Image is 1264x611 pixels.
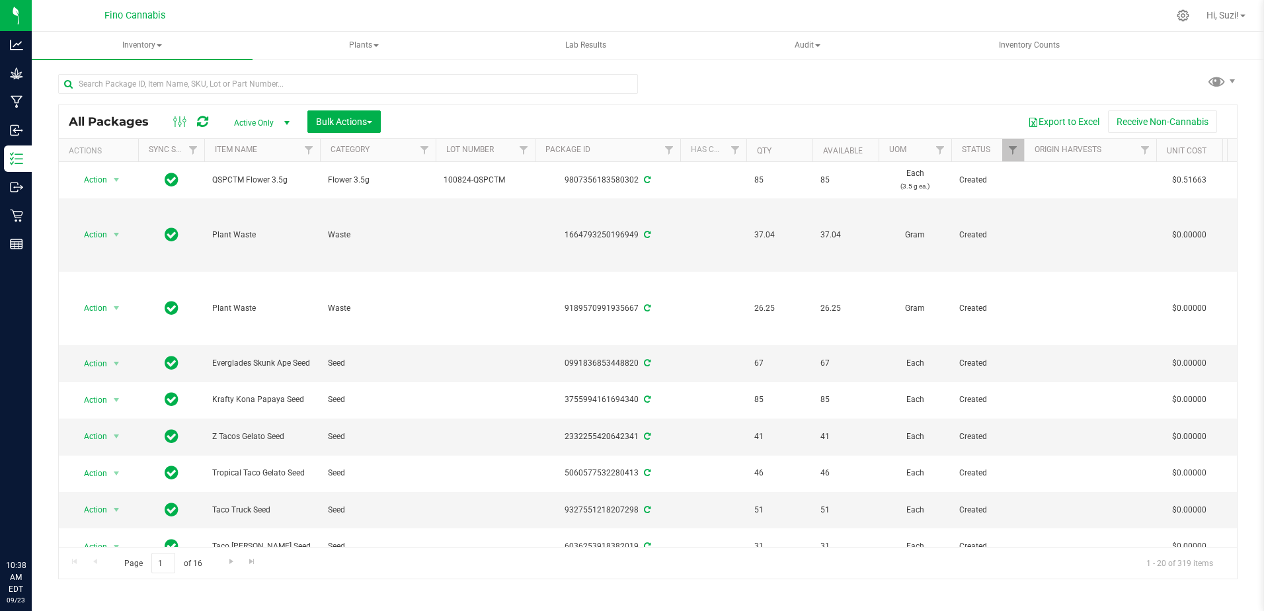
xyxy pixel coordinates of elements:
span: Seed [328,393,428,406]
td: $0.00000 [1156,456,1222,492]
span: Taco [PERSON_NAME] Seed [212,540,312,553]
a: Filter [298,139,320,161]
td: $0.00000 [1156,345,1222,382]
inline-svg: Outbound [10,181,23,194]
span: Seed [328,467,428,479]
a: Lot Number [446,145,494,154]
span: 85 [754,174,805,186]
span: All Packages [69,114,162,129]
a: Sync Status [149,145,200,154]
span: Z Tacos Gelato Seed [212,430,312,443]
span: Waste [328,302,428,315]
span: Each [887,393,943,406]
span: Page of 16 [113,553,213,573]
span: 51 [754,504,805,516]
div: 9327551218207298 [533,504,682,516]
td: $0.00000 [1156,419,1222,455]
span: In Sync [165,427,178,446]
span: Action [72,501,108,519]
span: 85 [820,393,871,406]
span: 26.25 [754,302,805,315]
span: 41 [820,430,871,443]
span: Taco Truck Seed [212,504,312,516]
span: Lab Results [547,40,624,51]
span: Action [72,427,108,446]
span: Waste [328,229,428,241]
span: In Sync [165,464,178,482]
span: In Sync [165,501,178,519]
iframe: Resource center [13,505,53,545]
a: Filter [182,139,204,161]
span: Action [72,299,108,317]
td: $0.00000 [1156,528,1222,565]
span: Each [887,167,943,192]
span: Plants [255,32,474,59]
span: Created [959,504,1016,516]
span: Action [72,171,108,189]
span: select [108,225,125,244]
a: Plants [254,32,475,60]
span: 67 [754,357,805,370]
span: select [108,501,125,519]
span: Each [887,540,943,553]
span: select [108,391,125,409]
span: Created [959,467,1016,479]
span: 26.25 [820,302,871,315]
span: Created [959,393,1016,406]
span: Fino Cannabis [104,10,165,21]
span: In Sync [165,354,178,372]
span: Sync from Compliance System [642,230,651,239]
a: Unit Cost [1167,146,1206,155]
span: Action [72,538,108,556]
span: select [108,299,125,317]
span: Seed [328,430,428,443]
span: Action [72,464,108,483]
a: Status [962,145,990,154]
a: Filter [513,139,535,161]
div: 1664793250196949 [533,229,682,241]
button: Bulk Actions [307,110,381,133]
inline-svg: Inbound [10,124,23,137]
a: Available [823,146,863,155]
a: Inventory Counts [919,32,1140,60]
span: Each [887,467,943,479]
span: 1 - 20 of 319 items [1136,553,1224,573]
span: Created [959,540,1016,553]
span: Gram [887,302,943,315]
p: 09/23 [6,595,26,605]
span: Created [959,302,1016,315]
a: Origin Harvests [1035,145,1101,154]
div: Actions [69,146,133,155]
a: Lab Results [475,32,696,60]
span: Sync from Compliance System [642,432,651,441]
div: 0991836853448820 [533,357,682,370]
span: 37.04 [820,229,871,241]
div: Manage settings [1175,9,1191,22]
div: 6036253918382019 [533,540,682,553]
span: Flower 3.5g [328,174,428,186]
span: Created [959,174,1016,186]
span: Gram [887,229,943,241]
button: Receive Non-Cannabis [1108,110,1217,133]
a: Audit [697,32,918,60]
span: Inventory [32,32,253,60]
span: 31 [820,540,871,553]
div: 9807356183580302 [533,174,682,186]
a: Filter [1134,139,1156,161]
div: 5060577532280413 [533,467,682,479]
td: $0.00000 [1156,382,1222,419]
span: 85 [754,393,805,406]
input: Search Package ID, Item Name, SKU, Lot or Part Number... [58,74,638,94]
span: Created [959,430,1016,443]
span: Everglades Skunk Ape Seed [212,357,312,370]
a: Go to the last page [243,553,262,571]
span: 67 [820,357,871,370]
div: 9189570991935667 [533,302,682,315]
span: select [108,171,125,189]
p: (3.5 g ea.) [887,180,943,192]
inline-svg: Inventory [10,152,23,165]
span: Tropical Taco Gelato Seed [212,467,312,479]
td: $0.00000 [1156,272,1222,345]
span: 46 [754,467,805,479]
button: Export to Excel [1019,110,1108,133]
